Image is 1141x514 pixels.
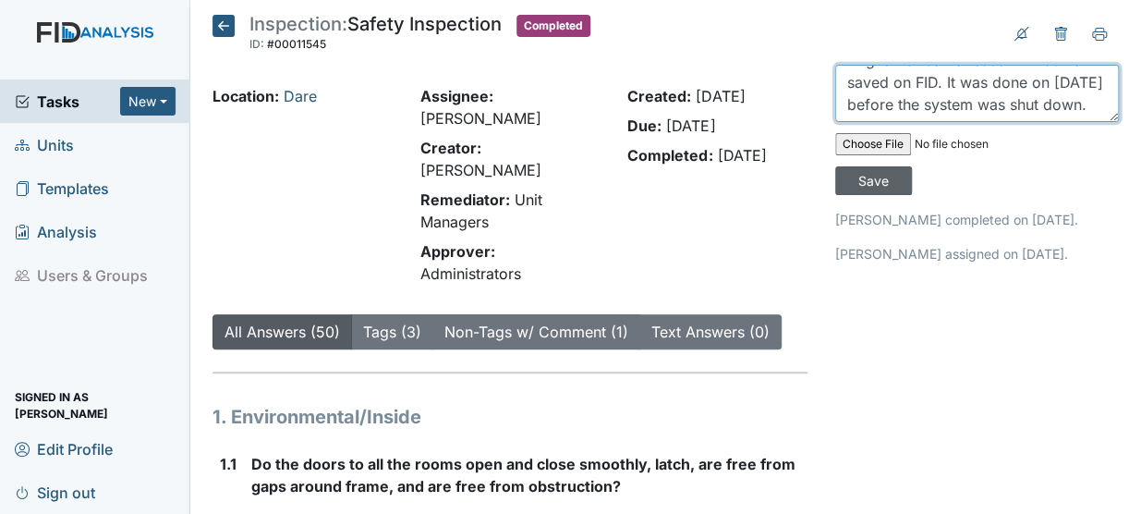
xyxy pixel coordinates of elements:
span: Analysis [15,217,97,246]
span: Templates [15,174,109,202]
span: Edit Profile [15,434,113,463]
strong: Assignee: [420,87,493,105]
label: 1.1 [220,453,237,475]
p: [PERSON_NAME] assigned on [DATE]. [835,244,1119,263]
span: ID: [249,37,264,51]
span: [DATE] [696,87,745,105]
a: Text Answers (0) [651,323,770,341]
span: #00011545 [267,37,326,51]
strong: Approver: [420,242,495,261]
span: [PERSON_NAME] [420,161,541,179]
a: Tags (3) [363,323,421,341]
strong: Remediator: [420,190,510,209]
strong: Due: [627,116,662,135]
label: Do the doors to all the rooms open and close smoothly, latch, are free from gaps around frame, an... [251,453,807,497]
button: All Answers (50) [212,314,352,349]
span: [PERSON_NAME] [420,109,541,128]
a: Non-Tags w/ Comment (1) [444,323,628,341]
strong: Created: [627,87,691,105]
a: All Answers (50) [225,323,340,341]
span: Units [15,130,74,159]
strong: Completed: [627,146,712,165]
p: [PERSON_NAME] completed on [DATE]. [835,210,1119,229]
h1: 1. Environmental/Inside [212,403,807,431]
span: Sign out [15,478,95,507]
button: Non-Tags w/ Comment (1) [432,314,640,349]
span: Signed in as [PERSON_NAME] [15,391,176,420]
a: Tasks [15,91,120,113]
strong: Location: [212,87,279,105]
a: Dare [284,87,317,105]
button: Text Answers (0) [639,314,782,349]
button: New [120,87,176,116]
button: Tags (3) [351,314,433,349]
span: [DATE] [717,146,766,165]
span: Administrators [420,264,521,283]
input: Save [835,166,912,195]
span: [DATE] [666,116,715,135]
span: Inspection: [249,13,347,35]
span: Completed [516,15,590,37]
div: Safety Inspection [249,15,502,55]
strong: Creator: [420,139,481,157]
